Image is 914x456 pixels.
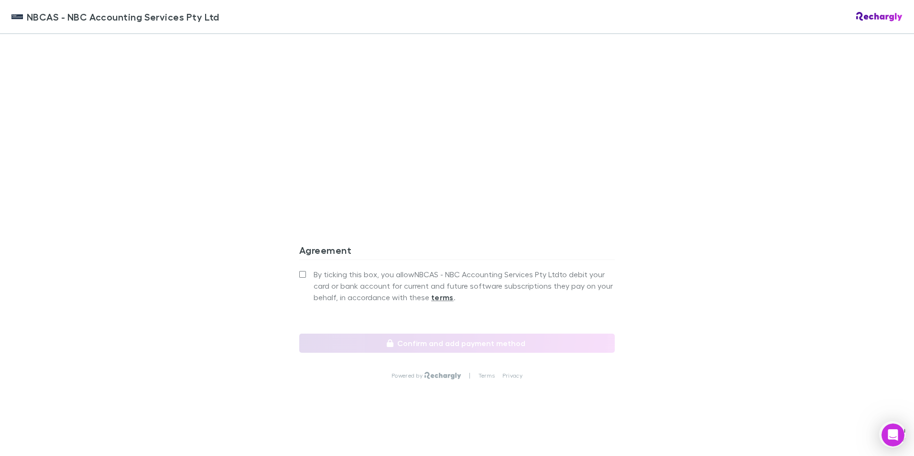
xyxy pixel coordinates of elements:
[502,372,522,380] a: Privacy
[479,372,495,380] a: Terms
[299,334,615,353] button: Confirm and add payment method
[10,8,137,16] div: Need help?
[299,244,615,260] h3: Agreement
[314,269,615,303] span: By ticking this box, you allow NBCAS - NBC Accounting Services Pty Ltd to debit your card or bank...
[4,4,165,30] div: Open Intercom Messenger
[469,372,470,380] p: |
[10,16,137,26] div: The team typically replies in under 4h
[856,12,903,22] img: Rechargly Logo
[27,10,219,24] span: NBCAS - NBC Accounting Services Pty Ltd
[392,372,424,380] p: Powered by
[11,11,23,22] img: NBCAS - NBC Accounting Services Pty Ltd's Logo
[879,421,906,448] iframe: Intercom live chat discovery launcher
[881,423,904,446] iframe: Intercom live chat
[431,293,454,302] strong: terms
[424,372,461,380] img: Rechargly Logo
